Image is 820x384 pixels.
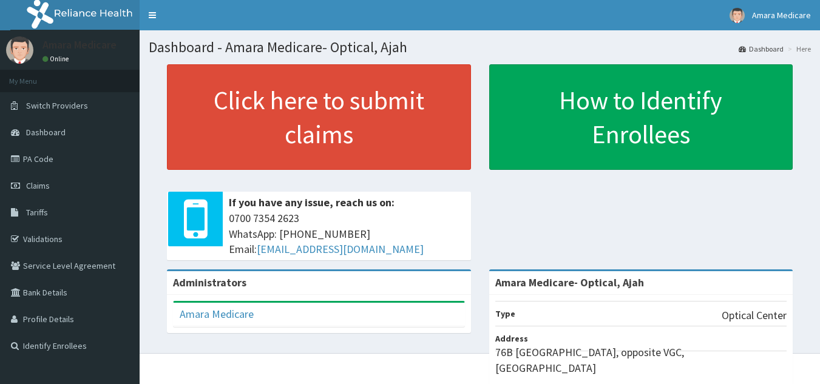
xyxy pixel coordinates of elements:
[173,275,246,289] b: Administrators
[167,64,471,170] a: Click here to submit claims
[149,39,811,55] h1: Dashboard - Amara Medicare- Optical, Ajah
[26,180,50,191] span: Claims
[489,64,793,170] a: How to Identify Enrollees
[495,345,787,376] p: 76B [GEOGRAPHIC_DATA], opposite VGC, [GEOGRAPHIC_DATA]
[42,55,72,63] a: Online
[229,211,465,257] span: 0700 7354 2623 WhatsApp: [PHONE_NUMBER] Email:
[495,275,644,289] strong: Amara Medicare- Optical, Ajah
[752,10,811,21] span: Amara Medicare
[42,39,117,50] p: Amara Medicare
[730,8,745,23] img: User Image
[26,127,66,138] span: Dashboard
[722,308,787,323] p: Optical Center
[6,36,33,64] img: User Image
[257,242,424,256] a: [EMAIL_ADDRESS][DOMAIN_NAME]
[180,307,254,321] a: Amara Medicare
[495,333,528,344] b: Address
[739,44,784,54] a: Dashboard
[495,308,515,319] b: Type
[26,207,48,218] span: Tariffs
[785,44,811,54] li: Here
[229,195,395,209] b: If you have any issue, reach us on:
[26,100,88,111] span: Switch Providers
